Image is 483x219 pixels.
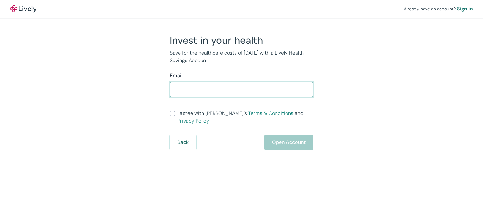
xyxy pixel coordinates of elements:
label: Email [170,72,183,79]
button: Back [170,135,196,150]
a: LivelyLively [10,5,36,13]
h2: Invest in your health [170,34,313,47]
p: Save for the healthcare costs of [DATE] with a Lively Health Savings Account [170,49,313,64]
div: Already have an account? [404,5,473,13]
a: Sign in [457,5,473,13]
img: Lively [10,5,36,13]
span: I agree with [PERSON_NAME]’s and [177,110,313,125]
a: Terms & Conditions [248,110,293,117]
a: Privacy Policy [177,118,209,124]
